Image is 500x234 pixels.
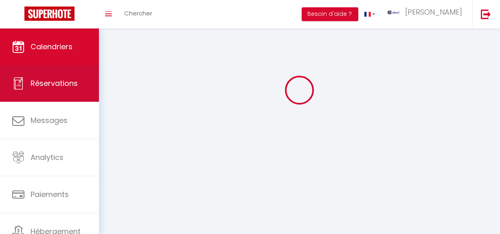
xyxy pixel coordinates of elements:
span: Paiements [31,189,69,199]
span: Réservations [31,78,78,88]
span: Messages [31,115,68,125]
span: Analytics [31,152,64,162]
img: ... [388,11,400,14]
img: logout [481,9,491,19]
span: [PERSON_NAME] [405,7,462,17]
span: Calendriers [31,42,72,52]
img: Super Booking [24,7,75,21]
span: Chercher [124,9,152,17]
button: Besoin d'aide ? [302,7,358,21]
button: Ouvrir le widget de chat LiveChat [7,3,31,28]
